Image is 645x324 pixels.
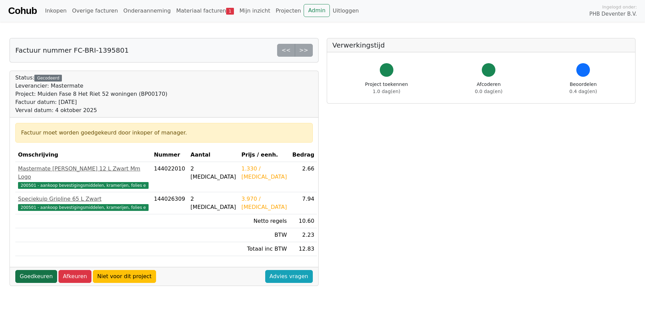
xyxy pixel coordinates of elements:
a: Niet voor dit project [93,270,156,283]
h5: Factuur nummer FC-BRI-1395801 [15,46,129,54]
div: Mastermate [PERSON_NAME] 12 L Zwart Mm Logo [18,165,149,181]
div: Factuur datum: [DATE] [15,98,167,106]
a: Projecten [273,4,304,18]
td: BTW [239,228,290,242]
div: 2 [MEDICAL_DATA] [190,165,236,181]
span: 0.4 dag(en) [570,89,597,94]
div: 1.330 / [MEDICAL_DATA] [241,165,287,181]
a: Overige facturen [69,4,121,18]
td: Totaal inc BTW [239,242,290,256]
a: Uitloggen [330,4,361,18]
div: Beoordelen [570,81,597,95]
div: Afcoderen [475,81,503,95]
td: Netto regels [239,214,290,228]
div: Factuur moet worden goedgekeurd door inkoper of manager. [21,129,307,137]
div: Status: [15,74,167,114]
a: Onderaanneming [121,4,173,18]
span: 1 [226,8,234,15]
div: Leverancier: Mastermate [15,82,167,90]
a: Inkopen [42,4,69,18]
a: Goedkeuren [15,270,57,283]
a: Mastermate [PERSON_NAME] 12 L Zwart Mm Logo200501 - aankoop bevestigingsmiddelen, kramerijen, fol... [18,165,149,189]
td: 2.23 [290,228,317,242]
a: Afkeuren [58,270,91,283]
div: Speciekuip Gripline 65 L Zwart [18,195,149,203]
th: Omschrijving [15,148,151,162]
a: Advies vragen [265,270,313,283]
span: 200501 - aankoop bevestigingsmiddelen, kramerijen, folies e [18,204,149,211]
a: Speciekuip Gripline 65 L Zwart200501 - aankoop bevestigingsmiddelen, kramerijen, folies e [18,195,149,211]
div: Project: Muiden Fase 8 Het Riet 52 woningen (BP00170) [15,90,167,98]
div: 2 [MEDICAL_DATA] [190,195,236,211]
td: 12.83 [290,242,317,256]
a: Mijn inzicht [237,4,273,18]
td: 2.66 [290,162,317,192]
div: Verval datum: 4 oktober 2025 [15,106,167,114]
th: Aantal [188,148,239,162]
span: 1.0 dag(en) [373,89,400,94]
td: 10.60 [290,214,317,228]
span: PHB Deventer B.V. [589,10,637,18]
th: Nummer [151,148,188,162]
a: Materiaal facturen1 [173,4,237,18]
span: Ingelogd onder: [602,4,637,10]
div: 3.970 / [MEDICAL_DATA] [241,195,287,211]
span: 200501 - aankoop bevestigingsmiddelen, kramerijen, folies e [18,182,149,189]
a: Admin [304,4,330,17]
h5: Verwerkingstijd [333,41,630,49]
th: Bedrag [290,148,317,162]
div: Project toekennen [365,81,408,95]
div: Gecodeerd [34,75,62,82]
th: Prijs / eenh. [239,148,290,162]
a: Cohub [8,3,37,19]
td: 144026309 [151,192,188,214]
td: 144022010 [151,162,188,192]
span: 0.0 dag(en) [475,89,503,94]
td: 7.94 [290,192,317,214]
